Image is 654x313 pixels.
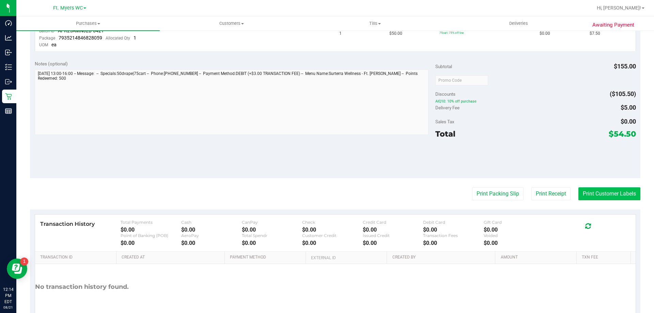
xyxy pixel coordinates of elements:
[484,233,544,238] div: Voided
[306,252,387,264] th: External ID
[435,64,452,69] span: Subtotal
[35,61,68,66] span: Notes (optional)
[501,255,574,260] a: Amount
[590,30,600,37] span: $7.50
[582,255,628,260] a: Txn Fee
[39,29,54,33] span: Batch ID
[3,305,13,310] p: 08/21
[3,286,13,305] p: 12:14 PM EDT
[614,63,636,70] span: $155.00
[540,30,550,37] span: $0.00
[303,16,447,31] a: Tills
[242,233,302,238] div: Total Spendr
[472,187,524,200] button: Print Packing Slip
[578,187,640,200] button: Print Customer Labels
[122,255,222,260] a: Created At
[392,255,493,260] a: Created By
[610,90,636,97] span: ($105.50)
[302,240,363,246] div: $0.00
[16,20,160,27] span: Purchases
[35,264,129,310] div: No transaction history found.
[7,259,27,279] iframe: Resource center
[5,78,12,85] inline-svg: Outbound
[423,233,484,238] div: Transaction Fees
[484,220,544,225] div: Gift Card
[621,118,636,125] span: $0.00
[121,220,181,225] div: Total Payments
[389,30,402,37] span: $50.00
[447,16,590,31] a: Deliveries
[363,240,423,246] div: $0.00
[181,220,242,225] div: Cash
[484,226,544,233] div: $0.00
[53,5,83,11] span: Ft. Myers WC
[439,31,464,34] span: 75cart: 75% off line
[121,226,181,233] div: $0.00
[435,88,455,100] span: Discounts
[302,233,363,238] div: Customer Credit
[16,16,160,31] a: Purchases
[302,226,363,233] div: $0.00
[531,187,571,200] button: Print Receipt
[20,257,28,266] iframe: Resource center unread badge
[121,240,181,246] div: $0.00
[500,20,537,27] span: Deliveries
[59,35,102,41] span: 7935214846828059
[303,20,446,27] span: Tills
[242,220,302,225] div: CanPay
[160,20,303,27] span: Customers
[435,129,455,139] span: Total
[106,36,130,41] span: Allocated Qty
[5,34,12,41] inline-svg: Analytics
[242,226,302,233] div: $0.00
[40,255,114,260] a: Transaction ID
[181,240,242,246] div: $0.00
[160,16,303,31] a: Customers
[5,108,12,114] inline-svg: Reports
[339,30,342,37] span: 1
[51,42,57,47] span: ea
[121,233,181,238] div: Point of Banking (POB)
[181,226,242,233] div: $0.00
[39,36,55,41] span: Package
[302,220,363,225] div: Check
[181,233,242,238] div: AeroPay
[435,99,636,104] span: AIQ10: 10% off purchase
[363,233,423,238] div: Issued Credit
[423,220,484,225] div: Debit Card
[435,75,488,85] input: Promo Code
[242,240,302,246] div: $0.00
[363,226,423,233] div: $0.00
[39,43,48,47] span: UOM
[621,104,636,111] span: $5.00
[5,93,12,100] inline-svg: Retail
[423,240,484,246] div: $0.00
[592,21,634,29] span: Awaiting Payment
[5,49,12,56] inline-svg: Inbound
[5,64,12,71] inline-svg: Inventory
[484,240,544,246] div: $0.00
[134,35,136,41] span: 1
[597,5,641,11] span: Hi, [PERSON_NAME]!
[435,105,460,110] span: Delivery Fee
[230,255,303,260] a: Payment Method
[423,226,484,233] div: $0.00
[363,220,423,225] div: Credit Card
[435,119,454,124] span: Sales Tax
[609,129,636,139] span: $54.50
[5,20,12,27] inline-svg: Dashboard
